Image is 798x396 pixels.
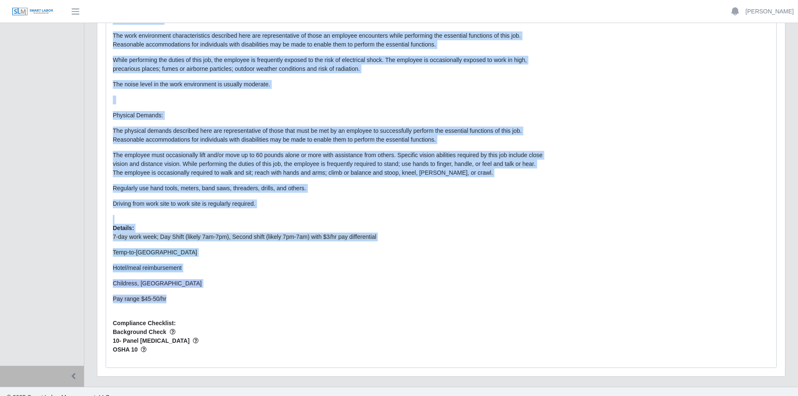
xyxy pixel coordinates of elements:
[113,199,546,208] p: Driving from work site to work site is regularly required.
[113,336,546,345] span: 10- Panel [MEDICAL_DATA]
[113,111,546,120] p: Physical Demands:
[113,295,166,302] span: Pay range $45-50/hr
[113,56,546,73] p: While performing the duties of this job, the employee is frequently exposed to the risk of electr...
[113,225,134,231] b: Details:
[113,31,546,49] p: The work environment characteristics described here are representative of those an employee encou...
[113,280,202,287] span: Childress, [GEOGRAPHIC_DATA]
[113,320,176,326] b: Compliance Checklist:
[113,345,546,354] span: OSHA 10
[113,80,546,89] p: The noise level in the work environment is usually moderate.
[113,184,546,193] p: Regularly use hand tools, meters, band saws, threaders, drills, and others.
[113,127,546,144] p: The physical demands described here are representative of those that must be met by an employee t...
[113,151,546,177] p: The employee must occasionally lift and/or move up to 60 pounds alone or more with assistance fro...
[113,328,546,336] span: Background Check
[113,233,376,240] span: 7-day work week; Day Shift (likely 7am-7pm), Second shift (likely 7pm-7am) with $3/hr pay differe...
[113,264,182,271] span: Hotel/meal reimbursement
[746,7,794,16] a: [PERSON_NAME]
[12,7,54,16] img: SLM Logo
[113,249,197,256] span: Temp-to-[GEOGRAPHIC_DATA]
